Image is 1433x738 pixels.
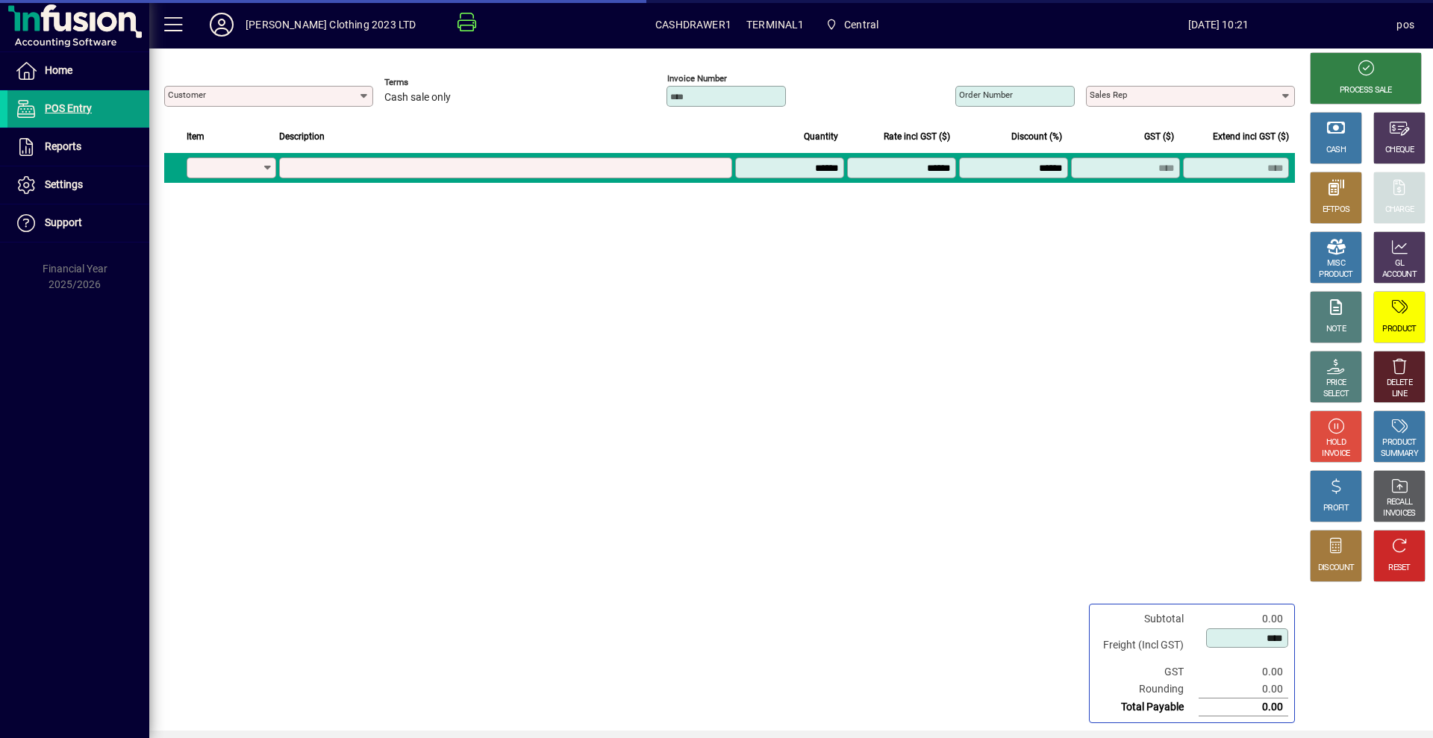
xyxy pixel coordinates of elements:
[1096,681,1199,698] td: Rounding
[1213,128,1289,145] span: Extend incl GST ($)
[168,90,206,100] mat-label: Customer
[1096,610,1199,628] td: Subtotal
[1382,324,1416,335] div: PRODUCT
[1385,204,1414,216] div: CHARGE
[1318,563,1354,574] div: DISCOUNT
[667,73,727,84] mat-label: Invoice number
[1383,508,1415,519] div: INVOICES
[1199,610,1288,628] td: 0.00
[1096,698,1199,716] td: Total Payable
[1326,324,1346,335] div: NOTE
[1326,437,1346,448] div: HOLD
[1387,378,1412,389] div: DELETE
[1323,503,1349,514] div: PROFIT
[1319,269,1352,281] div: PRODUCT
[1199,681,1288,698] td: 0.00
[187,128,205,145] span: Item
[1340,85,1392,96] div: PROCESS SALE
[384,78,474,87] span: Terms
[1011,128,1062,145] span: Discount (%)
[1323,204,1350,216] div: EFTPOS
[246,13,416,37] div: [PERSON_NAME] Clothing 2023 LTD
[1199,663,1288,681] td: 0.00
[819,11,885,38] span: Central
[1327,258,1345,269] div: MISC
[7,52,149,90] a: Home
[884,128,950,145] span: Rate incl GST ($)
[844,13,878,37] span: Central
[1326,378,1346,389] div: PRICE
[198,11,246,38] button: Profile
[1396,13,1414,37] div: pos
[1382,269,1417,281] div: ACCOUNT
[1388,563,1411,574] div: RESET
[1096,628,1199,663] td: Freight (Incl GST)
[1381,448,1418,460] div: SUMMARY
[1387,497,1413,508] div: RECALL
[45,64,72,76] span: Home
[45,178,83,190] span: Settings
[1322,448,1349,460] div: INVOICE
[7,128,149,166] a: Reports
[1382,437,1416,448] div: PRODUCT
[804,128,838,145] span: Quantity
[1144,128,1174,145] span: GST ($)
[1199,698,1288,716] td: 0.00
[1040,13,1397,37] span: [DATE] 10:21
[746,13,805,37] span: TERMINAL1
[1096,663,1199,681] td: GST
[384,92,451,104] span: Cash sale only
[655,13,731,37] span: CASHDRAWER1
[279,128,325,145] span: Description
[45,216,82,228] span: Support
[1392,389,1407,400] div: LINE
[45,102,92,114] span: POS Entry
[1385,145,1414,156] div: CHEQUE
[45,140,81,152] span: Reports
[1090,90,1127,100] mat-label: Sales rep
[7,166,149,204] a: Settings
[1323,389,1349,400] div: SELECT
[7,204,149,242] a: Support
[1395,258,1405,269] div: GL
[959,90,1013,100] mat-label: Order number
[1326,145,1346,156] div: CASH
